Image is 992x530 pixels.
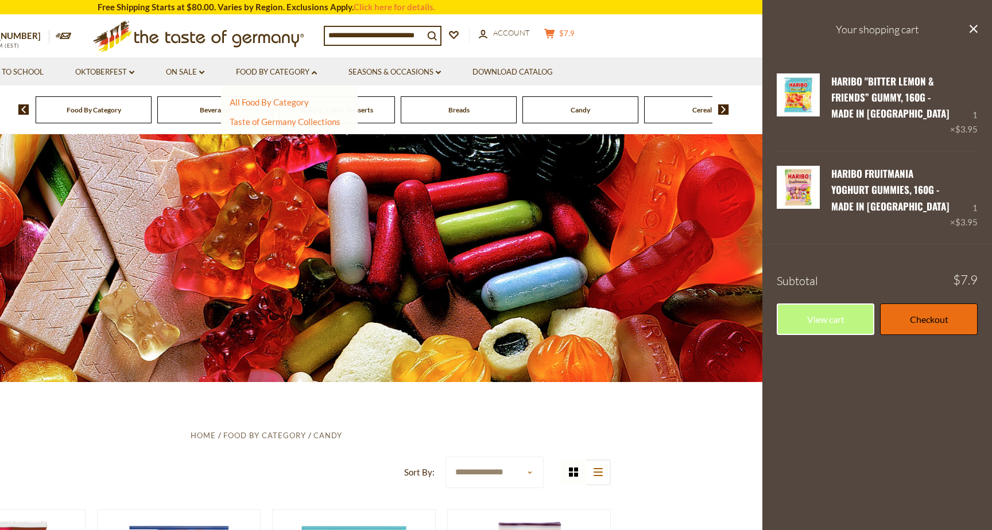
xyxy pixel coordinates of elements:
[191,431,216,440] a: Home
[236,66,317,79] a: Food By Category
[777,274,818,288] span: Subtotal
[67,106,121,114] a: Food By Category
[166,66,204,79] a: On Sale
[777,73,820,137] a: Haribo Bitter Lemon & Friends
[200,106,231,114] a: Beverages
[950,166,978,229] div: 1 ×
[955,217,978,227] span: $3.95
[223,431,306,440] a: Food By Category
[777,166,820,229] a: Haribo Fruitmania Yoghurt
[692,106,712,114] a: Cereal
[313,431,342,440] a: Candy
[571,106,590,114] a: Candy
[953,274,978,286] span: $7.9
[777,73,820,116] img: Haribo Bitter Lemon & Friends
[493,28,530,37] span: Account
[348,66,441,79] a: Seasons & Occasions
[718,104,729,115] img: next arrow
[448,106,470,114] a: Breads
[880,303,978,335] a: Checkout
[950,73,978,137] div: 1 ×
[955,124,978,134] span: $3.95
[542,28,576,42] button: $7.9
[472,66,553,79] a: Download Catalog
[559,29,575,38] span: $7.9
[777,303,874,335] a: View cart
[777,166,820,209] img: Haribo Fruitmania Yoghurt
[354,2,435,12] a: Click here for details.
[479,27,530,40] a: Account
[831,74,950,121] a: Haribo "Bitter Lemon & Friends” Gummy, 160g - Made in [GEOGRAPHIC_DATA]
[230,116,340,127] a: Taste of Germany Collections
[75,66,134,79] a: Oktoberfest
[831,166,950,213] a: Haribo Fruitmania Yoghurt Gummies, 160g - Made in [GEOGRAPHIC_DATA]
[18,104,29,115] img: previous arrow
[404,465,435,480] label: Sort By:
[230,97,309,107] a: All Food By Category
